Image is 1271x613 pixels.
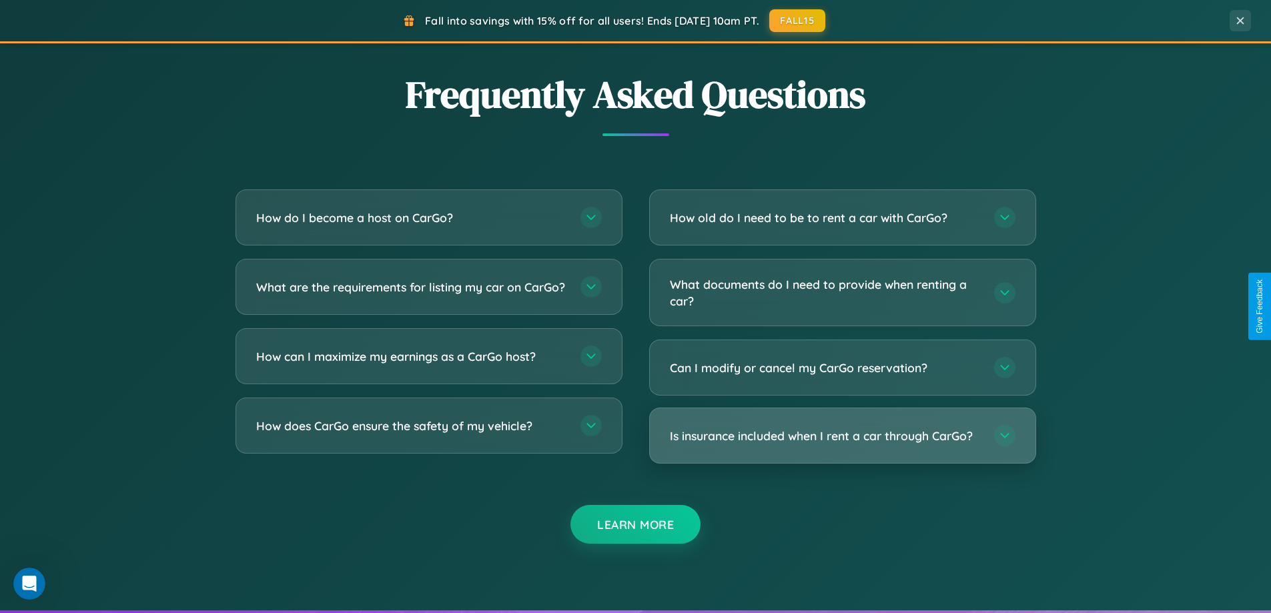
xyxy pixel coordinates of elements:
[256,279,567,295] h3: What are the requirements for listing my car on CarGo?
[670,360,981,376] h3: Can I modify or cancel my CarGo reservation?
[670,276,981,309] h3: What documents do I need to provide when renting a car?
[236,69,1036,120] h2: Frequently Asked Questions
[13,568,45,600] iframe: Intercom live chat
[570,505,701,544] button: Learn More
[256,418,567,434] h3: How does CarGo ensure the safety of my vehicle?
[425,14,759,27] span: Fall into savings with 15% off for all users! Ends [DATE] 10am PT.
[256,209,567,226] h3: How do I become a host on CarGo?
[670,209,981,226] h3: How old do I need to be to rent a car with CarGo?
[1255,279,1264,334] div: Give Feedback
[256,348,567,365] h3: How can I maximize my earnings as a CarGo host?
[670,428,981,444] h3: Is insurance included when I rent a car through CarGo?
[769,9,825,32] button: FALL15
